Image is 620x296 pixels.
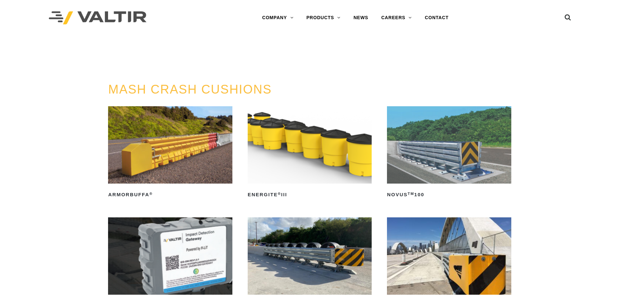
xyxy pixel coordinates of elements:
[418,11,455,24] a: CONTACT
[347,11,375,24] a: NEWS
[108,83,272,96] a: MASH CRASH CUSHIONS
[387,189,511,200] h2: NOVUS 100
[248,189,372,200] h2: ENERGITE III
[278,192,281,196] sup: ®
[255,11,300,24] a: COMPANY
[108,189,232,200] h2: ArmorBuffa
[248,106,372,200] a: ENERGITE®III
[408,192,414,196] sup: TM
[375,11,418,24] a: CAREERS
[149,192,153,196] sup: ®
[108,106,232,200] a: ArmorBuffa®
[49,11,146,25] img: Valtir
[300,11,347,24] a: PRODUCTS
[387,106,511,200] a: NOVUSTM100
